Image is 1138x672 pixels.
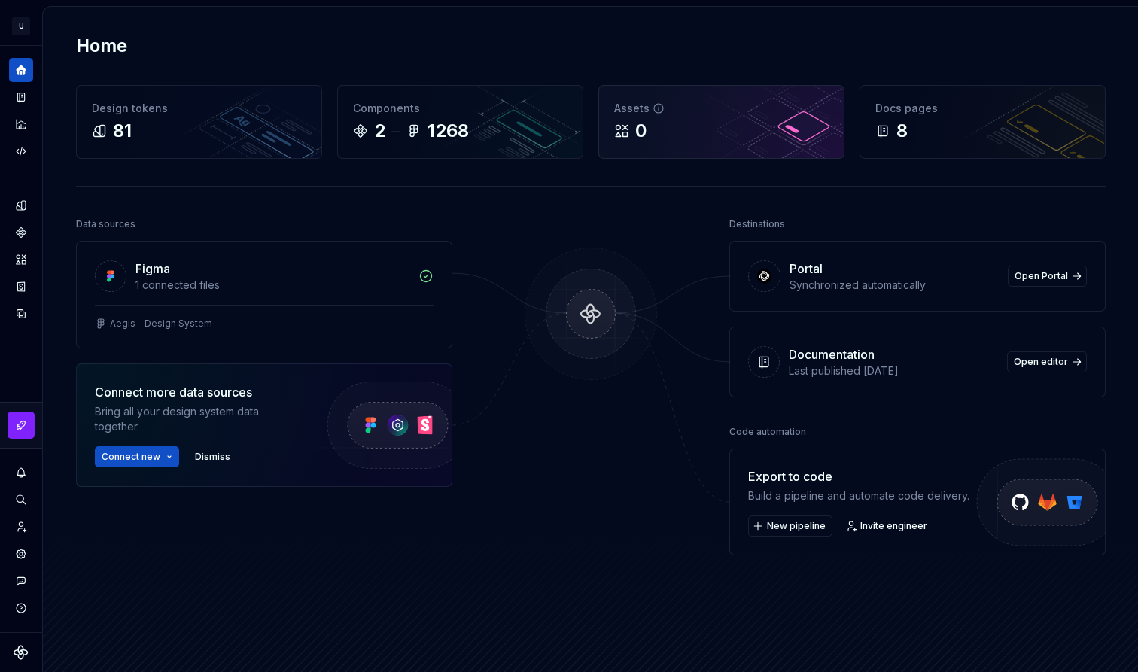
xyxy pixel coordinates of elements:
[76,214,135,235] div: Data sources
[135,260,170,278] div: Figma
[860,85,1106,159] a: Docs pages8
[1007,351,1087,372] a: Open editor
[790,278,999,293] div: Synchronized automatically
[767,520,826,532] span: New pipeline
[9,85,33,109] a: Documentation
[9,569,33,593] button: Contact support
[9,515,33,539] a: Invite team
[353,101,567,116] div: Components
[9,275,33,299] a: Storybook stories
[1015,270,1068,282] span: Open Portal
[110,318,212,330] div: Aegis - Design System
[76,34,127,58] h2: Home
[113,119,132,143] div: 81
[95,404,298,434] div: Bring all your design system data together.
[95,383,298,401] div: Connect more data sources
[9,302,33,326] a: Data sources
[195,451,230,463] span: Dismiss
[789,363,998,379] div: Last published [DATE]
[1008,266,1087,287] a: Open Portal
[729,421,806,442] div: Code automation
[9,220,33,245] a: Components
[374,119,385,143] div: 2
[896,119,908,143] div: 8
[102,451,160,463] span: Connect new
[3,10,39,42] button: U
[9,461,33,485] button: Notifications
[9,112,33,136] a: Analytics
[789,345,875,363] div: Documentation
[614,101,829,116] div: Assets
[95,446,179,467] button: Connect new
[860,520,927,532] span: Invite engineer
[76,241,452,348] a: Figma1 connected filesAegis - Design System
[9,488,33,512] button: Search ⌘K
[12,17,30,35] div: U
[748,488,969,503] div: Build a pipeline and automate code delivery.
[748,515,832,537] button: New pipeline
[188,446,237,467] button: Dismiss
[9,139,33,163] a: Code automation
[729,214,785,235] div: Destinations
[92,101,306,116] div: Design tokens
[790,260,823,278] div: Portal
[841,515,934,537] a: Invite engineer
[9,542,33,566] a: Settings
[14,645,29,660] svg: Supernova Logo
[635,119,647,143] div: 0
[9,248,33,272] a: Assets
[748,467,969,485] div: Export to code
[9,193,33,217] a: Design tokens
[1014,356,1068,368] span: Open editor
[76,85,322,159] a: Design tokens81
[598,85,844,159] a: Assets0
[9,58,33,82] a: Home
[337,85,583,159] a: Components21268
[135,278,409,293] div: 1 connected files
[875,101,1090,116] div: Docs pages
[428,119,469,143] div: 1268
